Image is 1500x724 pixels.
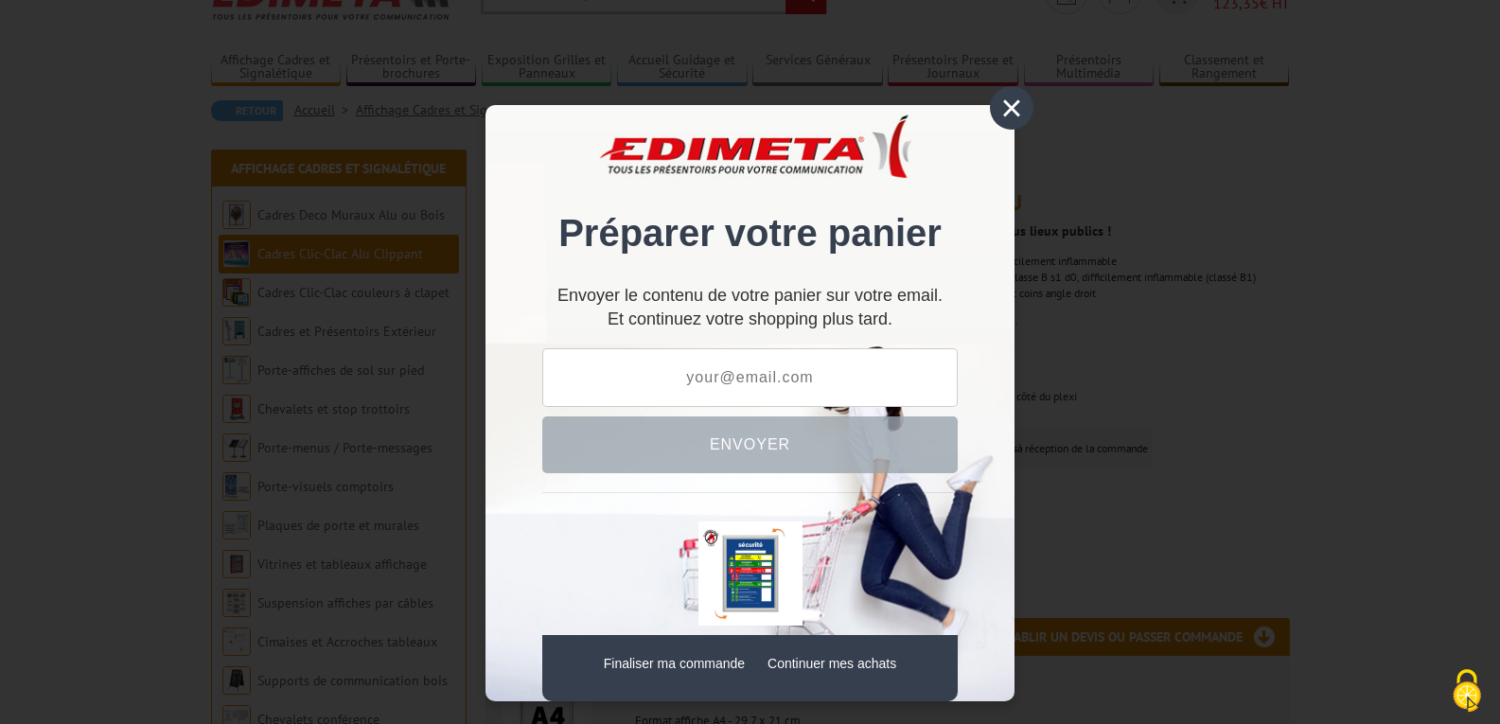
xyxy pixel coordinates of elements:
[604,656,745,671] a: Finaliser ma commande
[542,416,958,473] button: Envoyer
[542,293,958,328] div: Et continuez votre shopping plus tard.
[542,293,958,298] p: Envoyer le contenu de votre panier sur votre email.
[542,133,958,274] div: Préparer votre panier
[990,86,1033,130] div: ×
[1434,660,1500,724] button: Cookies (fenêtre modale)
[768,656,896,671] a: Continuer mes achats
[1443,667,1491,715] img: Cookies (fenêtre modale)
[542,348,958,407] input: your@email.com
